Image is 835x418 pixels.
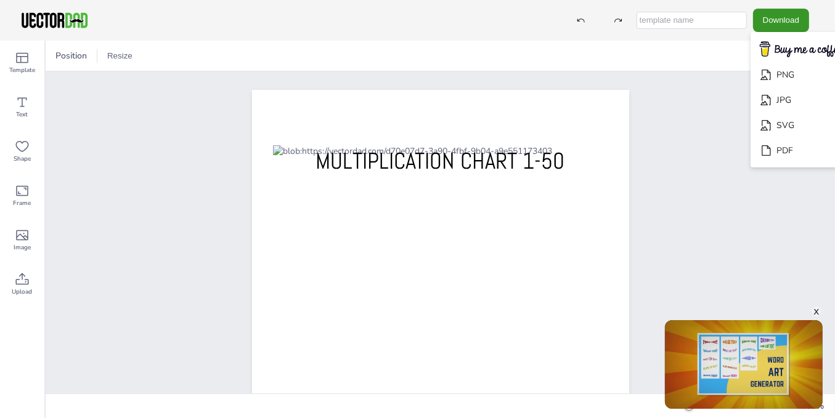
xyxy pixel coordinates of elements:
button: Download [753,9,809,31]
span: Frame [14,198,31,208]
span: Template [9,65,35,75]
span: Text [17,110,28,119]
img: VectorDad-1.png [20,11,89,30]
span: Upload [12,287,33,297]
input: template name [637,12,747,29]
span: Image [14,243,31,252]
span: Position [53,50,89,62]
button: Resize [102,46,137,66]
span: MULTIPLICATION CHART 1-50 [316,147,564,175]
span: Shape [14,154,31,164]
